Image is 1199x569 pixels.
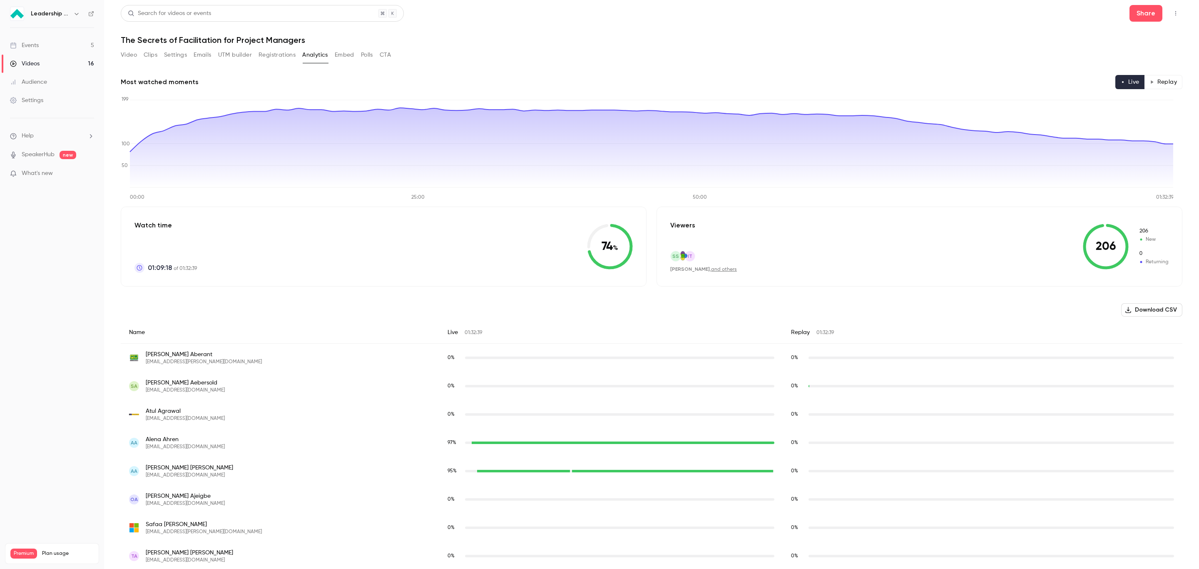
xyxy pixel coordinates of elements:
span: Live watch time [448,467,461,475]
div: , [670,266,737,273]
span: 0 % [791,497,798,502]
button: Live [1115,75,1145,89]
button: CTA [380,48,391,62]
span: Live watch time [448,411,461,418]
span: 01:32:39 [816,330,834,335]
span: IT [688,252,692,260]
img: markentrekin.com [678,251,687,260]
span: [EMAIL_ADDRESS][PERSON_NAME][DOMAIN_NAME] [146,529,262,535]
span: [PERSON_NAME] [PERSON_NAME] [146,549,233,557]
span: 0 % [448,497,455,502]
a: SpeakerHub [22,150,55,159]
span: Returning [1139,250,1169,257]
span: What's new [22,169,53,178]
span: New [1139,236,1169,243]
div: jaberant@henkels.com [121,344,1182,372]
button: Download CSV [1121,303,1182,317]
tspan: 50 [122,163,128,168]
div: Search for videos or events [128,9,211,18]
div: stafon@gmail.com [121,372,1182,400]
span: New [1139,227,1169,235]
button: Share [1129,5,1162,22]
button: Settings [164,48,187,62]
span: [PERSON_NAME] [PERSON_NAME] [146,464,233,472]
span: 01:09:18 [148,263,172,273]
span: 0 % [791,554,798,559]
span: Live watch time [448,439,461,447]
h6: Leadership Strategies - 2025 Webinars [31,10,70,18]
span: [PERSON_NAME] [670,266,710,272]
span: Replay watch time [791,439,804,447]
tspan: 199 [122,97,129,102]
span: [PERSON_NAME] Aebersold [146,379,225,387]
tspan: 01:32:39 [1156,195,1174,200]
span: 0 % [791,412,798,417]
button: Polls [361,48,373,62]
span: [PERSON_NAME] Aberant [146,350,262,359]
span: Replay watch time [791,411,804,418]
span: [EMAIL_ADDRESS][DOMAIN_NAME] [146,444,225,450]
h2: Most watched moments [121,77,199,87]
div: Replay [783,322,1182,344]
button: Clips [144,48,157,62]
tspan: 100 [122,142,130,147]
span: SS [672,252,679,260]
span: Atul Agrawal [146,407,225,415]
span: 0 % [448,384,455,389]
span: 0 % [791,384,798,389]
span: [EMAIL_ADDRESS][PERSON_NAME][DOMAIN_NAME] [146,359,262,365]
span: Live watch time [448,354,461,362]
span: 0 % [791,440,798,445]
span: Live watch time [448,496,461,503]
div: Audience [10,78,47,86]
span: 0 % [448,412,455,417]
span: 0 % [791,355,798,360]
h1: The Secrets of Facilitation for Project Managers [121,35,1182,45]
button: Embed [335,48,354,62]
span: 97 % [448,440,456,445]
span: Plan usage [42,550,94,557]
span: Help [22,132,34,140]
span: [EMAIL_ADDRESS][DOMAIN_NAME] [146,557,233,564]
span: Replay watch time [791,524,804,532]
span: Alena Ahren [146,435,225,444]
div: aliailport920@gmail.com [121,457,1182,485]
span: [EMAIL_ADDRESS][DOMAIN_NAME] [146,415,225,422]
span: [EMAIL_ADDRESS][DOMAIN_NAME] [146,387,225,394]
iframe: Noticeable Trigger [84,170,94,177]
span: new [60,151,76,159]
button: Registrations [259,48,296,62]
button: Top Bar Actions [1169,7,1182,20]
span: Replay watch time [791,382,804,390]
img: outlook.com [129,523,139,533]
div: Events [10,41,39,50]
span: AA [131,467,137,475]
span: SA [131,382,137,390]
span: 0 % [448,525,455,530]
span: TA [131,552,137,560]
a: and others [711,267,737,272]
div: Settings [10,96,43,105]
span: Replay watch time [791,496,804,503]
img: henkels.com [129,353,139,363]
span: AA [131,439,137,447]
span: 0 % [448,355,455,360]
tspan: 00:00 [130,195,144,200]
span: 0 % [791,469,798,474]
button: Video [121,48,137,62]
button: Replay [1144,75,1182,89]
div: safaa.alioua@outlook.com [121,514,1182,542]
span: Replay watch time [791,552,804,560]
div: kayajeigbe@yahoo.com [121,485,1182,514]
li: help-dropdown-opener [10,132,94,140]
span: Live watch time [448,382,461,390]
span: 0 % [791,525,798,530]
span: 95 % [448,469,457,474]
button: Analytics [302,48,328,62]
div: alenahr@comcast.net [121,429,1182,457]
span: Replay watch time [791,354,804,362]
div: Videos [10,60,40,68]
p: of 01:32:39 [148,263,197,273]
span: Returning [1139,258,1169,266]
img: octalk.com [129,409,139,419]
